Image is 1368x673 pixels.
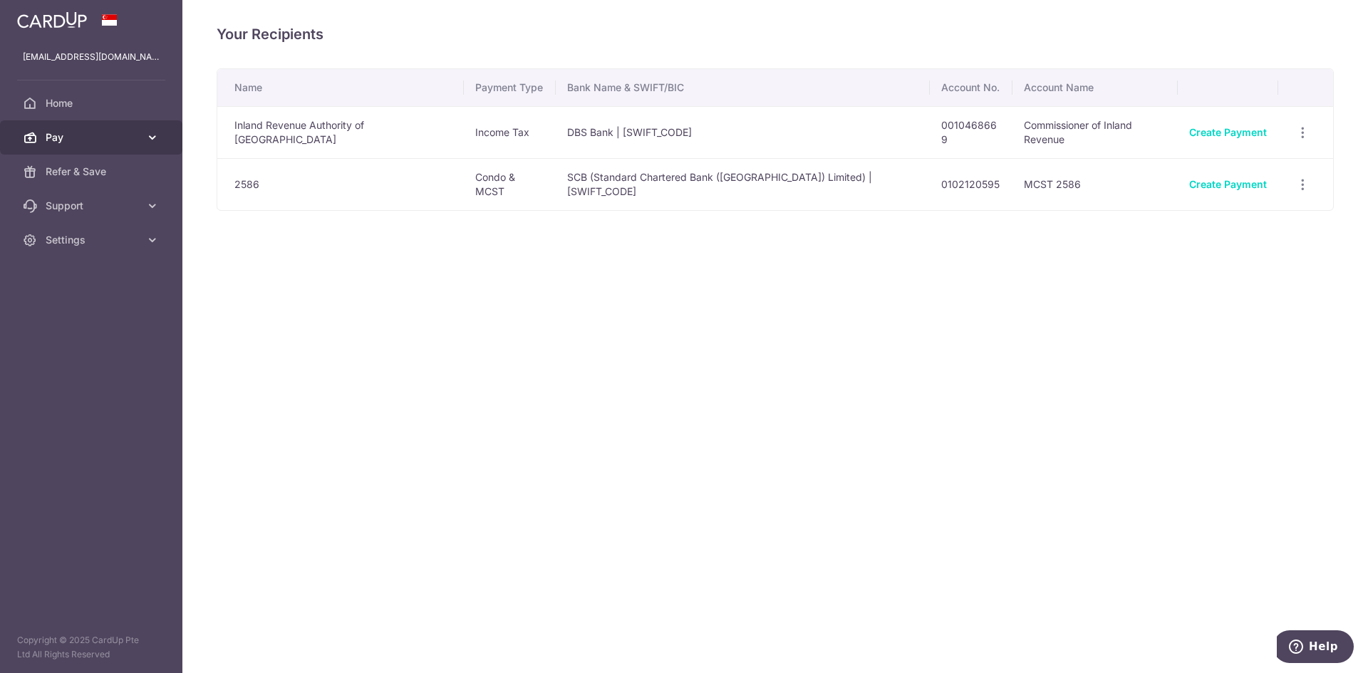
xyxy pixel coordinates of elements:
[464,106,556,158] td: Income Tax
[46,165,140,179] span: Refer & Save
[930,69,1012,106] th: Account No.
[1012,158,1178,210] td: MCST 2586
[46,130,140,145] span: Pay
[930,106,1012,158] td: 0010468669
[217,158,464,210] td: 2586
[1189,126,1267,138] a: Create Payment
[464,158,556,210] td: Condo & MCST
[46,96,140,110] span: Home
[217,23,1334,46] h4: Your Recipients
[23,50,160,64] p: [EMAIL_ADDRESS][DOMAIN_NAME]
[556,106,929,158] td: DBS Bank | [SWIFT_CODE]
[1277,630,1354,666] iframe: Opens a widget where you can find more information
[1189,178,1267,190] a: Create Payment
[217,69,464,106] th: Name
[17,11,87,28] img: CardUp
[1012,69,1178,106] th: Account Name
[464,69,556,106] th: Payment Type
[930,158,1012,210] td: 0102120595
[217,106,464,158] td: Inland Revenue Authority of [GEOGRAPHIC_DATA]
[1012,106,1178,158] td: Commissioner of Inland Revenue
[556,69,929,106] th: Bank Name & SWIFT/BIC
[46,233,140,247] span: Settings
[556,158,929,210] td: SCB (Standard Chartered Bank ([GEOGRAPHIC_DATA]) Limited) | [SWIFT_CODE]
[46,199,140,213] span: Support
